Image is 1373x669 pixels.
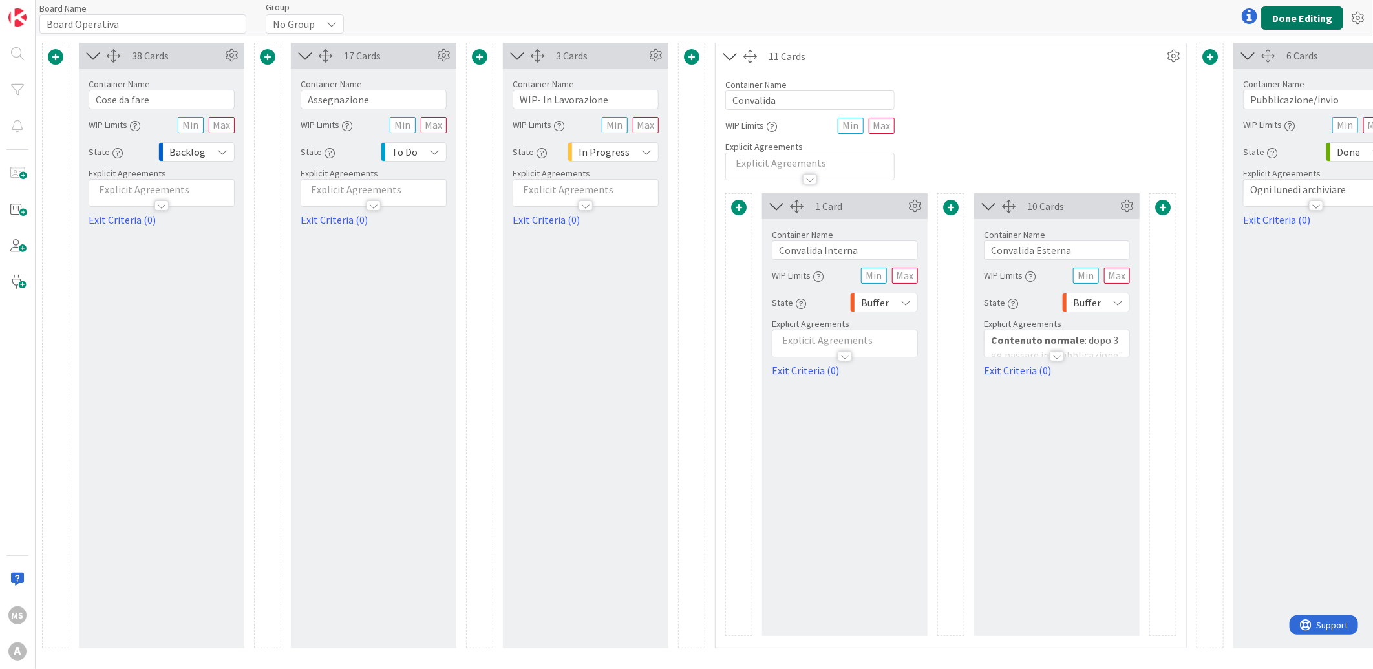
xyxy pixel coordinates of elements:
button: Done Editing [1261,6,1343,30]
div: 10 Cards [1027,198,1117,214]
img: Visit kanbanzone.com [8,8,27,27]
div: WIP Limits [772,264,824,287]
label: Container Name [772,229,833,240]
input: Min [1332,117,1358,133]
label: Container Name [89,78,150,90]
label: Container Name [513,78,574,90]
input: Max [892,268,918,284]
span: Support [27,2,59,17]
input: Max [421,117,447,133]
span: Buffer [861,293,889,312]
div: State [1243,140,1277,164]
a: Exit Criteria (0) [772,363,918,378]
span: Buffer [1073,293,1101,312]
input: Min [861,268,887,284]
input: Add container name... [513,90,659,109]
div: WIP Limits [984,264,1036,287]
label: Container Name [301,78,362,90]
div: State [89,140,123,164]
label: Board Name [39,3,87,14]
div: A [8,642,27,661]
input: Max [1104,268,1130,284]
input: Min [838,118,864,134]
div: State [984,291,1018,314]
span: No Group [273,15,315,33]
a: Exit Criteria (0) [984,363,1130,378]
div: State [301,140,335,164]
label: Container Name [1243,78,1304,90]
div: WIP Limits [513,113,564,136]
div: 3 Cards [556,48,646,63]
div: 11 Cards [769,48,1164,64]
div: WIP Limits [725,114,777,137]
div: 17 Cards [344,48,434,63]
input: Add container name... [772,240,918,260]
div: WIP Limits [301,113,352,136]
input: Add container name... [301,90,447,109]
a: Exit Criteria (0) [513,212,659,228]
span: Explicit Agreements [89,167,166,179]
label: Container Name [725,79,787,90]
span: Explicit Agreements [513,167,590,179]
div: State [513,140,547,164]
div: State [772,291,806,314]
span: Backlog [169,143,206,161]
span: Explicit Agreements [984,318,1061,330]
input: Min [1073,268,1099,284]
div: MS [8,606,27,624]
div: WIP Limits [1243,113,1295,136]
input: Max [633,117,659,133]
input: Min [178,117,204,133]
span: Explicit Agreements [725,141,803,153]
label: Container Name [984,229,1045,240]
span: Explicit Agreements [301,167,378,179]
input: Max [209,117,235,133]
span: Explicit Agreements [772,318,849,330]
span: Group [266,3,290,12]
input: Min [390,117,416,133]
p: : dopo 3 gg passare in "pubblicazione" [991,333,1123,362]
span: Explicit Agreements [1243,167,1321,179]
span: To Do [392,143,418,161]
a: Exit Criteria (0) [89,212,235,228]
div: 1 Card [815,198,905,214]
span: In Progress [579,143,630,161]
input: Add container name... [984,240,1130,260]
strong: Contenuto normale [991,334,1085,346]
input: Add container name... [725,90,895,110]
span: Done [1337,143,1360,161]
input: Min [602,117,628,133]
input: Max [869,118,895,134]
div: 38 Cards [132,48,222,63]
input: Add container name... [89,90,235,109]
a: Exit Criteria (0) [301,212,447,228]
div: WIP Limits [89,113,140,136]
